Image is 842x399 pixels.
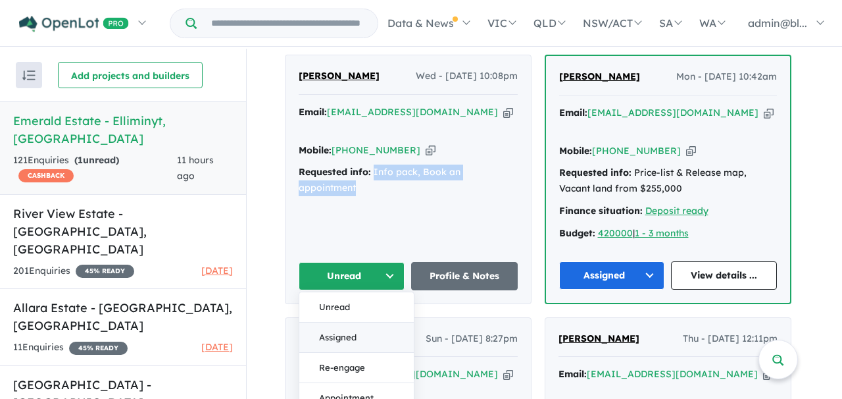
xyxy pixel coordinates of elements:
a: [PERSON_NAME] [559,69,640,85]
div: Price-list & Release map, Vacant land from $255,000 [559,165,777,197]
strong: Email: [559,107,587,119]
span: 1 [78,154,83,166]
a: View details ... [671,261,777,290]
h5: Emerald Estate - Elliminyt , [GEOGRAPHIC_DATA] [13,112,233,147]
a: Profile & Notes [411,262,518,290]
strong: Email: [558,368,587,380]
a: [PHONE_NUMBER] [332,144,420,156]
span: admin@bl... [748,16,807,30]
span: [PERSON_NAME] [558,332,639,344]
strong: ( unread) [74,154,119,166]
div: 11 Enquir ies [13,340,128,356]
div: | [559,226,777,242]
a: 420000 [598,227,633,239]
button: Copy [426,144,435,157]
strong: Requested info: [299,166,371,178]
span: CASHBACK [18,169,74,182]
a: [EMAIL_ADDRESS][DOMAIN_NAME] [587,368,758,380]
div: 201 Enquir ies [13,263,134,279]
button: Re-engage [299,353,414,383]
img: Openlot PRO Logo White [19,16,129,32]
a: [PERSON_NAME] [299,68,380,84]
a: [EMAIL_ADDRESS][DOMAIN_NAME] [327,106,498,118]
a: 1 - 3 months [635,227,689,239]
span: [PERSON_NAME] [559,70,640,82]
input: Try estate name, suburb, builder or developer [199,9,375,38]
h5: Allara Estate - [GEOGRAPHIC_DATA] , [GEOGRAPHIC_DATA] [13,299,233,334]
h5: River View Estate - [GEOGRAPHIC_DATA] , [GEOGRAPHIC_DATA] [13,205,233,258]
button: Add projects and builders [58,62,203,88]
a: [PHONE_NUMBER] [592,145,681,157]
button: Assigned [559,261,665,290]
span: 45 % READY [76,265,134,278]
button: Copy [686,144,696,158]
strong: Finance situation: [559,205,643,217]
a: [EMAIL_ADDRESS][DOMAIN_NAME] [327,368,498,380]
div: 121 Enquir ies [13,153,177,184]
a: Deposit ready [645,205,708,217]
span: [PERSON_NAME] [299,70,380,82]
span: [DATE] [201,341,233,353]
strong: Mobile: [559,145,592,157]
button: Assigned [299,323,414,353]
span: Thu - [DATE] 12:11pm [683,331,778,347]
strong: Requested info: [559,167,631,178]
button: Unread [299,262,405,290]
span: Sun - [DATE] 8:27pm [426,331,518,347]
img: sort.svg [22,70,36,80]
span: [DATE] [201,265,233,277]
a: [EMAIL_ADDRESS][DOMAIN_NAME] [587,107,758,119]
strong: Budget: [559,227,595,239]
button: Copy [503,105,513,119]
strong: Email: [299,106,327,118]
strong: Mobile: [299,144,332,156]
button: Unread [299,292,414,323]
span: 45 % READY [69,342,128,355]
span: Wed - [DATE] 10:08pm [416,68,518,84]
span: 11 hours ago [177,154,214,182]
a: [PERSON_NAME] [558,331,639,347]
button: Copy [764,106,774,120]
button: Copy [503,367,513,381]
span: Mon - [DATE] 10:42am [676,69,777,85]
div: Info pack, Book an appointment [299,165,518,196]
